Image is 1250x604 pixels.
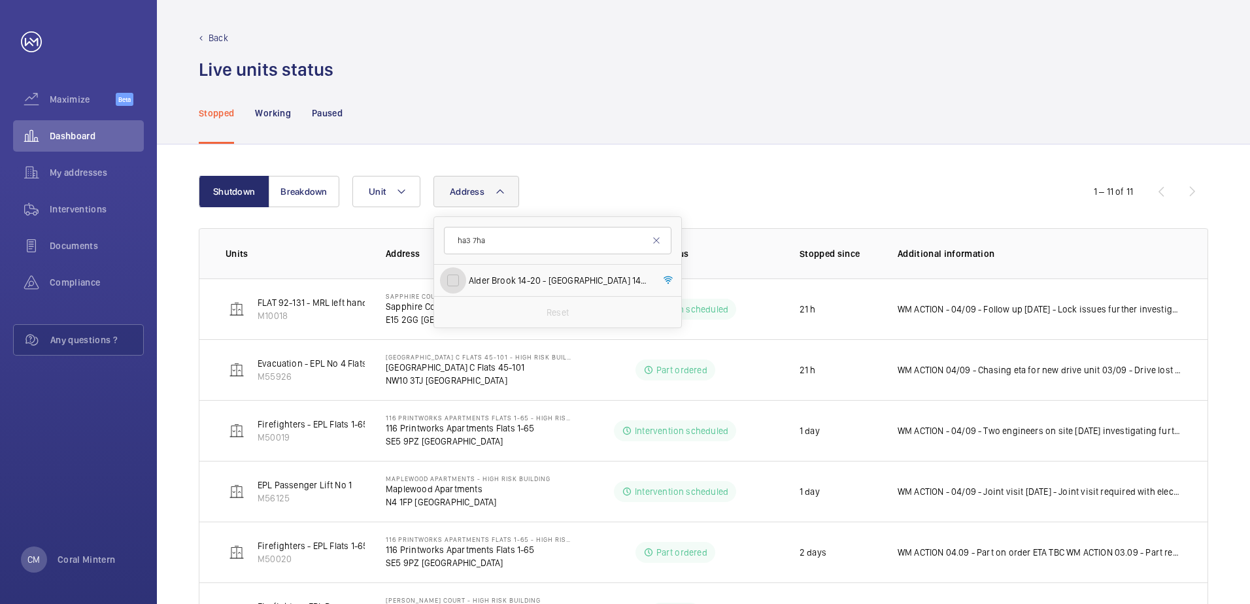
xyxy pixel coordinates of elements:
span: Interventions [50,203,144,216]
p: WM ACTION - 04/09 - Two engineers on site [DATE] investigating further 03/09 - Technical visit re... [898,424,1181,437]
span: Any questions ? [50,333,143,346]
p: 1 day [800,485,820,498]
p: Stopped [199,107,234,120]
span: Alder Brook 14-20 - [GEOGRAPHIC_DATA] 14-20, [GEOGRAPHIC_DATA] [469,274,649,287]
input: Search by address [444,227,671,254]
p: 21 h [800,363,816,377]
p: WM ACTION - 04/09 - Follow up [DATE] - Lock issues further investigation required [898,303,1181,316]
img: elevator.svg [229,301,245,317]
div: 1 – 11 of 11 [1094,185,1133,198]
p: Address [386,247,571,260]
p: Reset [547,306,569,319]
p: [PERSON_NAME] Court - High Risk Building [386,596,541,604]
span: Beta [116,93,133,106]
p: Maplewood Apartments - High Risk Building [386,475,550,482]
p: M10018 [258,309,431,322]
p: 2 days [800,546,826,559]
p: NW10 3TJ [GEOGRAPHIC_DATA] [386,374,571,387]
span: Maximize [50,93,116,106]
button: Unit [352,176,420,207]
p: M56125 [258,492,352,505]
p: M55926 [258,370,411,383]
p: Paused [312,107,343,120]
p: EPL Passenger Lift No 1 [258,478,352,492]
p: M50020 [258,552,389,565]
p: WM ACTION - 04/09 - Joint visit [DATE] - Joint visit required with electrician [898,485,1181,498]
p: Back [209,31,228,44]
p: 116 Printworks Apartments Flats 1-65 - High Risk Building [386,414,571,422]
p: WM ACTION 04.09 - Part on order ETA TBC WM ACTION 03.09 - Part required, supply chain currently s... [898,546,1181,559]
img: elevator.svg [229,545,245,560]
p: Firefighters - EPL Flats 1-65 No 1 [258,418,387,431]
p: N4 1FP [GEOGRAPHIC_DATA] [386,495,550,509]
p: Additional information [898,247,1181,260]
span: Address [450,186,484,197]
p: Intervention scheduled [635,485,728,498]
p: Part ordered [656,546,707,559]
p: Coral Mintern [58,553,116,566]
p: M50019 [258,431,387,444]
p: Firefighters - EPL Flats 1-65 No 2 [258,539,389,552]
p: Sapphire Court - High Risk Building [386,292,519,300]
img: elevator.svg [229,423,245,439]
img: elevator.svg [229,362,245,378]
span: Dashboard [50,129,144,143]
p: E15 2GG [GEOGRAPHIC_DATA] [386,313,519,326]
p: Sapphire Court [386,300,519,313]
p: [GEOGRAPHIC_DATA] C Flats 45-101 [386,361,571,374]
p: FLAT 92-131 - MRL left hand side - 10 Floors [258,296,431,309]
p: SE5 9PZ [GEOGRAPHIC_DATA] [386,556,571,569]
p: Evacuation - EPL No 4 Flats 45-101 R/h [258,357,411,370]
p: SE5 9PZ [GEOGRAPHIC_DATA] [386,435,571,448]
p: Part ordered [656,363,707,377]
p: Units [226,247,365,260]
span: Documents [50,239,144,252]
p: Maplewood Apartments [386,482,550,495]
img: elevator.svg [229,484,245,499]
button: Shutdown [199,176,269,207]
p: [GEOGRAPHIC_DATA] C Flats 45-101 - High Risk Building [386,353,571,361]
p: 1 day [800,424,820,437]
p: 116 Printworks Apartments Flats 1-65 - High Risk Building [386,535,571,543]
p: Working [255,107,290,120]
span: Compliance [50,276,144,289]
p: 116 Printworks Apartments Flats 1-65 [386,422,571,435]
p: Stopped since [800,247,877,260]
p: Intervention scheduled [635,424,728,437]
h1: Live units status [199,58,333,82]
button: Breakdown [269,176,339,207]
span: Unit [369,186,386,197]
button: Address [433,176,519,207]
p: 21 h [800,303,816,316]
p: 116 Printworks Apartments Flats 1-65 [386,543,571,556]
span: My addresses [50,166,144,179]
p: CM [27,553,40,566]
p: WM ACTION 04/09 - Chasing eta for new drive unit 03/09 - Drive lost in transit [898,363,1181,377]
